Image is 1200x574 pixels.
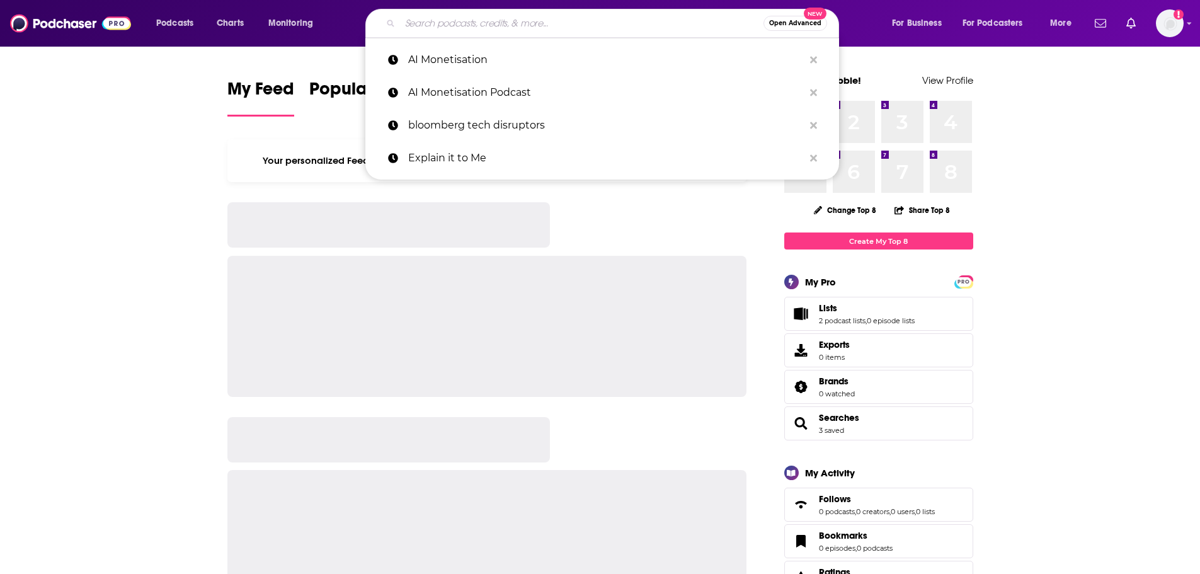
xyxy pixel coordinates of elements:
a: PRO [956,277,971,286]
p: Explain it to Me [408,142,804,175]
span: 0 items [819,353,850,362]
a: 0 episodes [819,544,855,553]
span: Charts [217,14,244,32]
span: New [804,8,826,20]
a: Show notifications dropdown [1121,13,1141,34]
a: AI Monetisation Podcast [365,76,839,109]
a: Bookmarks [789,532,814,550]
div: Search podcasts, credits, & more... [377,9,851,38]
span: , [855,544,857,553]
a: My Feed [227,78,294,117]
span: My Feed [227,78,294,107]
img: User Profile [1156,9,1184,37]
span: Monitoring [268,14,313,32]
p: AI Monetisation [408,43,804,76]
span: Exports [789,342,814,359]
div: My Activity [805,467,855,479]
button: open menu [1041,13,1087,33]
a: Popular Feed [309,78,416,117]
span: Lists [819,302,837,314]
img: Podchaser - Follow, Share and Rate Podcasts [10,11,131,35]
a: 0 lists [916,507,935,516]
a: 3 saved [819,426,844,435]
span: , [889,507,891,516]
a: bloomberg tech disruptors [365,109,839,142]
button: open menu [147,13,210,33]
a: Show notifications dropdown [1090,13,1111,34]
span: Exports [819,339,850,350]
a: 0 watched [819,389,855,398]
span: Popular Feed [309,78,416,107]
button: Open AdvancedNew [763,16,827,31]
button: open menu [954,13,1041,33]
span: Brands [819,376,849,387]
div: My Pro [805,276,836,288]
a: Brands [789,378,814,396]
input: Search podcasts, credits, & more... [400,13,763,33]
span: Open Advanced [769,20,821,26]
span: For Podcasters [963,14,1023,32]
a: Brands [819,376,855,387]
span: Lists [784,297,973,331]
span: , [855,507,856,516]
span: PRO [956,277,971,287]
span: Bookmarks [784,524,973,558]
span: , [915,507,916,516]
span: Podcasts [156,14,193,32]
a: Explain it to Me [365,142,839,175]
a: View Profile [922,74,973,86]
a: 0 podcasts [819,507,855,516]
a: Charts [209,13,251,33]
a: Lists [819,302,915,314]
svg: Add a profile image [1174,9,1184,20]
a: 0 users [891,507,915,516]
span: Follows [784,488,973,522]
span: Logged in as abbie.hatfield [1156,9,1184,37]
span: Bookmarks [819,530,867,541]
a: 0 episode lists [867,316,915,325]
a: 0 podcasts [857,544,893,553]
div: Your personalized Feed is curated based on the Podcasts, Creators, Users, and Lists that you Follow. [227,139,747,182]
button: open menu [883,13,957,33]
span: More [1050,14,1071,32]
a: Follows [789,496,814,514]
a: Searches [819,412,859,423]
button: Share Top 8 [894,198,951,222]
span: Brands [784,370,973,404]
button: Show profile menu [1156,9,1184,37]
p: AI Monetisation Podcast [408,76,804,109]
a: Searches [789,415,814,432]
button: open menu [260,13,329,33]
a: Bookmarks [819,530,893,541]
a: Lists [789,305,814,323]
a: Follows [819,493,935,505]
a: 0 creators [856,507,889,516]
span: For Business [892,14,942,32]
button: Change Top 8 [806,202,884,218]
a: Exports [784,333,973,367]
a: Create My Top 8 [784,232,973,250]
a: AI Monetisation [365,43,839,76]
a: 2 podcast lists [819,316,866,325]
span: Follows [819,493,851,505]
span: Searches [784,406,973,440]
p: bloomberg tech disruptors [408,109,804,142]
span: , [866,316,867,325]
